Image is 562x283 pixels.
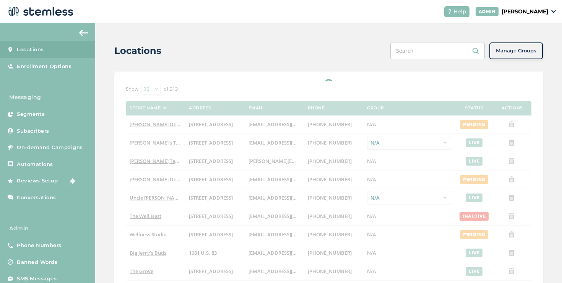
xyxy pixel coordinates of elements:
span: Help [453,8,466,16]
span: Subscribers [17,127,49,135]
span: Reviews Setup [17,177,58,185]
img: icon_down-arrow-small-66adaf34.svg [551,10,556,13]
img: icon-help-white-03924b79.svg [447,9,452,14]
span: Banned Words [17,259,57,266]
span: Enrollment Options [17,63,71,70]
span: Phone Numbers [17,242,62,249]
span: Manage Groups [496,47,536,55]
button: Manage Groups [489,42,543,59]
span: Automations [17,161,53,168]
h2: Locations [114,44,161,58]
div: ADMIN [476,7,499,16]
input: Search [390,42,485,59]
img: glitter-stars-b7820f95.gif [64,173,79,189]
span: Conversations [17,194,56,202]
span: Locations [17,46,44,54]
img: logo-dark-0685b13c.svg [6,4,73,19]
span: On-demand Campaigns [17,144,83,151]
img: icon-arrow-back-accent-c549486e.svg [79,30,88,36]
span: Segments [17,111,45,118]
span: SMS Messages [17,275,57,283]
p: [PERSON_NAME] [502,8,548,16]
iframe: Chat Widget [524,246,562,283]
